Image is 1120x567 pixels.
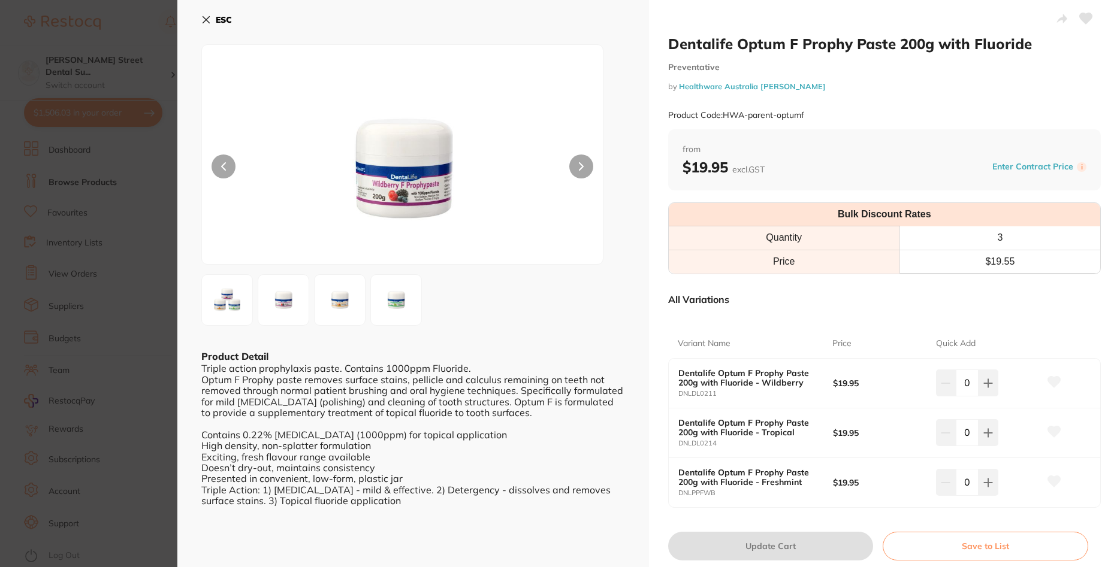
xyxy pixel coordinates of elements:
[318,278,361,322] img: aWNhbC5qcGc
[669,203,1101,226] th: Bulk Discount Rates
[1077,162,1086,172] label: i
[678,418,817,437] b: Dentalife Optum F Prophy Paste 200g with Fluoride - Tropical
[201,10,232,30] button: ESC
[833,428,926,438] b: $19.95
[262,278,305,322] img: YmVycnkuanBn
[669,250,900,273] td: Price
[683,158,765,176] b: $19.95
[201,350,268,362] b: Product Detail
[668,110,804,120] small: Product Code: HWA-parent-optumf
[678,439,833,447] small: DNLDL0214
[201,363,625,506] div: Triple action prophylaxis paste. Contains 1000ppm Fluoride. Optum F Prophy paste removes surface ...
[668,62,1101,72] small: Preventative
[683,144,1087,156] span: from
[668,532,874,560] button: Update Cart
[936,338,976,350] p: Quick Add
[669,226,900,250] th: Quantity
[678,338,730,350] p: Variant Name
[732,164,765,175] span: excl. GST
[206,278,249,322] img: c3RlX21haW4ucG5n
[375,278,418,322] img: aG1pbnQuanBn
[282,75,523,264] img: YmVycnkuanBn
[668,293,729,305] p: All Variations
[216,14,232,25] b: ESC
[833,378,926,388] b: $19.95
[678,468,817,487] b: Dentalife Optum F Prophy Paste 200g with Fluoride - Freshmint
[833,478,926,487] b: $19.95
[899,250,1100,273] td: $ 19.55
[668,35,1101,53] h2: Dentalife Optum F Prophy Paste 200g with Fluoride
[668,82,1101,91] small: by
[989,161,1077,172] button: Enter Contract Price
[899,226,1100,250] th: 3
[678,489,833,497] small: DNLPPFWB
[832,338,852,350] p: Price
[679,81,826,91] a: Healthware Australia [PERSON_NAME]
[678,368,817,387] b: Dentalife Optum F Prophy Paste 200g with Fluoride - Wildberry
[678,390,833,398] small: DNLDL0211
[883,532,1088,560] button: Save to List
